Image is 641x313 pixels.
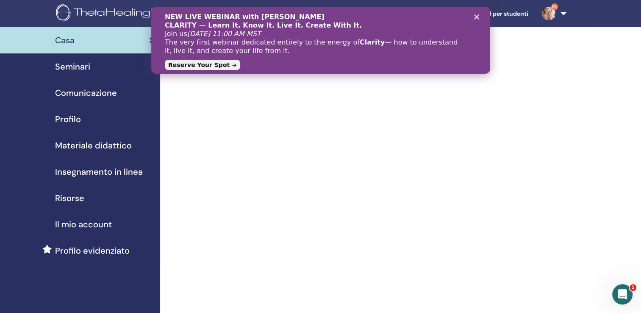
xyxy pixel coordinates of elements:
[55,244,130,257] span: Profilo evidenziato
[56,4,157,23] img: logo.png
[439,6,535,22] a: Dashboard per studenti
[542,7,555,20] img: default.png
[208,31,233,39] b: Clarity
[55,192,84,204] span: Risorse
[151,7,490,74] iframe: Intercom live chat banner
[55,87,117,99] span: Comunicazione
[612,284,633,305] iframe: Intercom live chat
[55,34,75,47] span: Casa
[55,218,112,231] span: Il mio account
[55,113,81,126] span: Profilo
[55,60,90,73] span: Seminari
[551,3,558,10] span: 9+
[55,165,143,178] span: Insegnamento in linea
[55,139,132,152] span: Materiale didattico
[630,284,636,291] span: 1
[323,8,331,13] div: Chiudi
[14,53,89,63] a: Reserve Your Spot ➜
